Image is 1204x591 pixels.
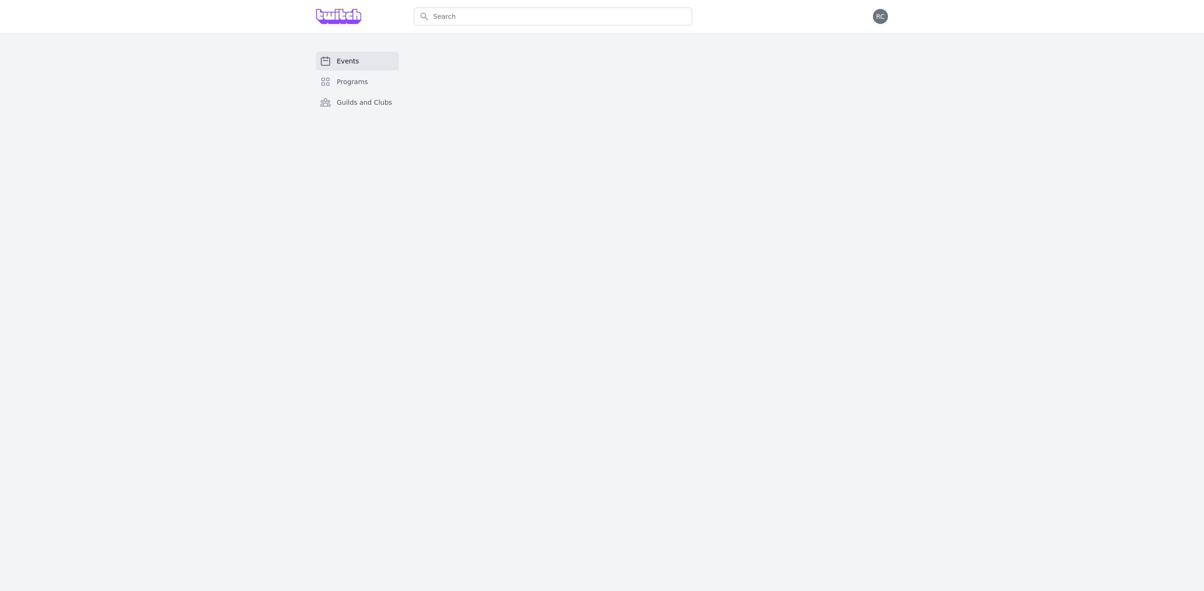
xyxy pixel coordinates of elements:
[873,9,888,24] button: RC
[876,13,885,20] span: RC
[316,9,361,24] img: Grove
[316,72,399,91] a: Programs
[414,8,692,25] input: Search
[337,77,368,86] span: Programs
[316,93,399,112] a: Guilds and Clubs
[316,52,399,70] a: Events
[316,52,399,127] nav: Sidebar
[337,56,359,66] span: Events
[337,98,392,107] span: Guilds and Clubs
